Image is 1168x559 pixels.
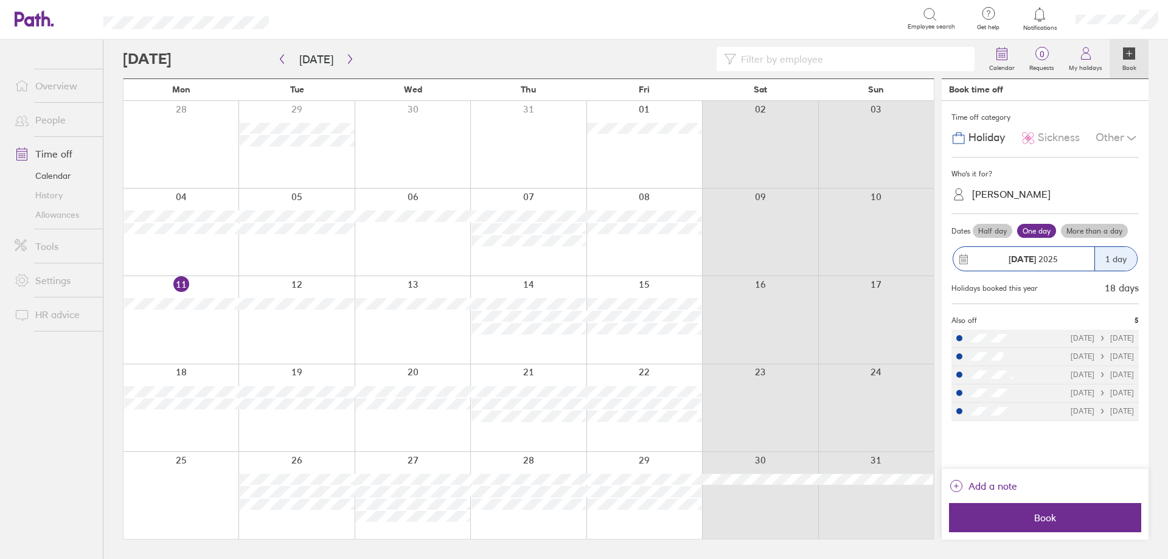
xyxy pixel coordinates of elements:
a: Time off [5,142,103,166]
span: Sickness [1038,131,1080,144]
a: Overview [5,74,103,98]
a: Notifications [1020,6,1060,32]
a: 0Requests [1022,40,1062,78]
span: Sun [868,85,884,94]
span: Holiday [968,131,1005,144]
div: Holidays booked this year [951,284,1038,293]
a: Settings [5,268,103,293]
label: One day [1017,224,1056,238]
span: Wed [404,85,422,94]
a: Calendar [982,40,1022,78]
button: Book [949,503,1141,532]
span: Sat [754,85,767,94]
div: [DATE] [DATE] [1071,334,1134,342]
a: Calendar [5,166,103,186]
div: Search [302,13,333,24]
span: Employee search [908,23,955,30]
label: Half day [973,224,1012,238]
div: [DATE] [DATE] [1071,352,1134,361]
a: HR advice [5,302,103,327]
label: Calendar [982,61,1022,72]
span: Fri [639,85,650,94]
button: [DATE] 20251 day [951,240,1139,277]
div: Other [1096,127,1139,150]
a: Tools [5,234,103,259]
a: History [5,186,103,205]
div: [DATE] [DATE] [1071,370,1134,379]
span: Also off [951,316,977,325]
a: Allowances [5,205,103,224]
strong: [DATE] [1009,254,1036,265]
button: [DATE] [290,49,343,69]
div: Time off category [951,108,1139,127]
button: Add a note [949,476,1017,496]
span: Notifications [1020,24,1060,32]
a: My holidays [1062,40,1110,78]
div: 18 days [1105,282,1139,293]
div: Book time off [949,85,1003,94]
span: 0 [1022,49,1062,59]
span: Thu [521,85,536,94]
span: Book [958,512,1133,523]
div: 1 day [1094,247,1137,271]
label: My holidays [1062,61,1110,72]
a: Book [1110,40,1149,78]
span: Tue [290,85,304,94]
div: [DATE] [DATE] [1071,407,1134,415]
span: Add a note [968,476,1017,496]
input: Filter by employee [736,47,967,71]
label: More than a day [1061,224,1128,238]
label: Book [1115,61,1144,72]
span: 2025 [1009,254,1058,264]
span: Mon [172,85,190,94]
span: Dates [951,227,970,235]
div: [PERSON_NAME] [972,189,1051,200]
label: Requests [1022,61,1062,72]
a: People [5,108,103,132]
span: Get help [968,24,1008,31]
div: Who's it for? [951,165,1139,183]
span: 5 [1135,316,1139,325]
div: [DATE] [DATE] [1071,389,1134,397]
